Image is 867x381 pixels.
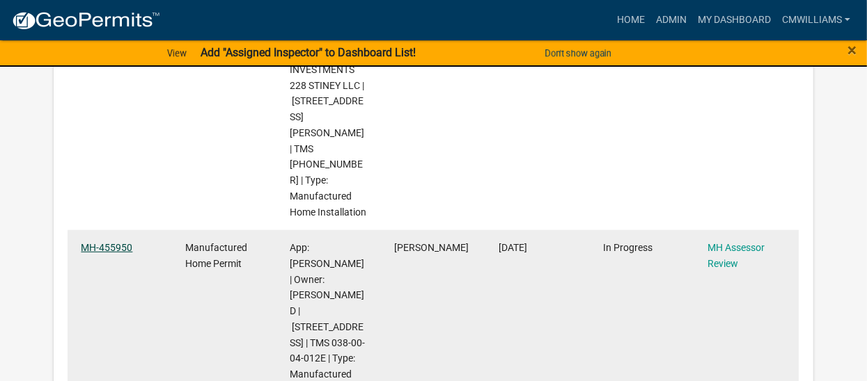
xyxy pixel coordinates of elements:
button: Close [848,42,857,58]
span: × [848,40,857,60]
strong: Add "Assigned Inspector" to Dashboard List! [201,46,416,59]
span: In Progress [603,242,653,253]
span: 07/28/2025 [499,242,527,253]
a: MH Assessor Review [708,242,765,269]
span: App: | Owner: JAAG INVESTMENTS 228 STINEY LLC | 228 STINEY RD | TMS 029-39-07-041 | Type: Manufac... [290,32,366,217]
span: Manufactured Home Permit [185,242,247,269]
a: MH-455950 [81,242,132,253]
a: Home [611,7,650,33]
button: Don't show again [539,42,617,65]
a: Admin [650,7,692,33]
a: cmwilliams [776,7,856,33]
a: View [162,42,192,65]
a: My Dashboard [692,7,776,33]
span: Stephanie Allen [394,242,469,253]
